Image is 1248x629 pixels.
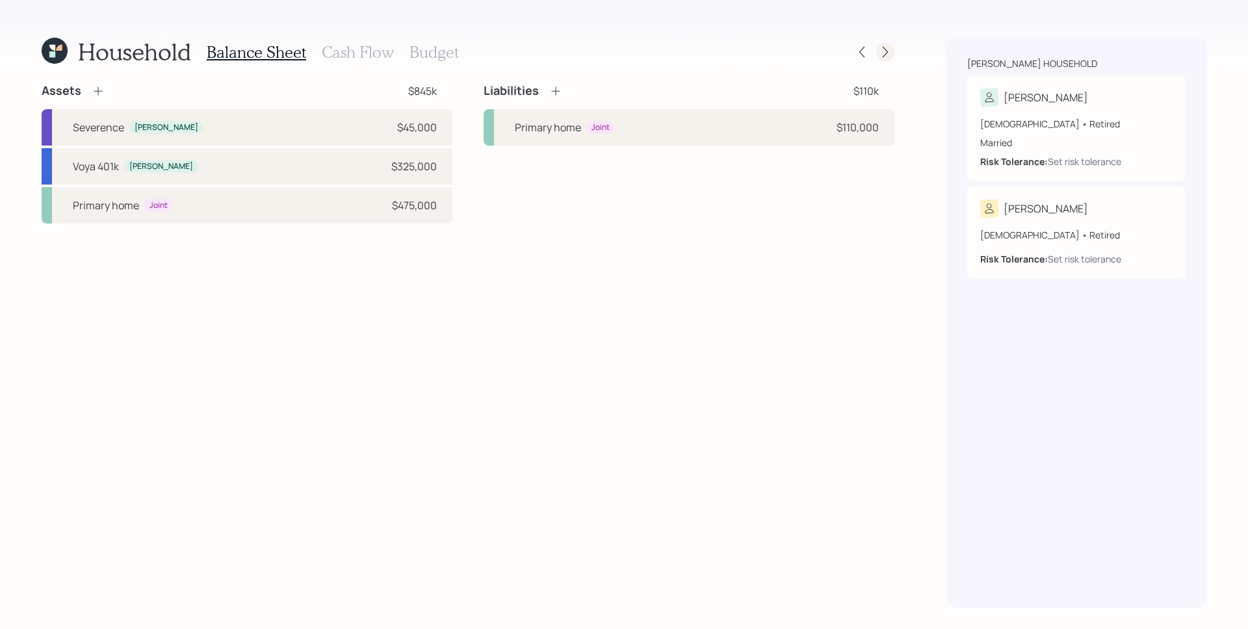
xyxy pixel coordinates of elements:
[397,120,437,135] div: $45,000
[837,120,879,135] div: $110,000
[1004,90,1088,105] div: [PERSON_NAME]
[591,122,610,133] div: Joint
[853,83,879,99] div: $110k
[73,198,139,213] div: Primary home
[1004,201,1088,216] div: [PERSON_NAME]
[392,198,437,213] div: $475,000
[980,136,1173,149] div: Married
[73,120,124,135] div: Severence
[515,120,581,135] div: Primary home
[980,155,1048,168] b: Risk Tolerance:
[980,117,1173,131] div: [DEMOGRAPHIC_DATA] • Retired
[1048,252,1121,266] div: Set risk tolerance
[207,43,306,62] h3: Balance Sheet
[129,161,193,172] div: [PERSON_NAME]
[42,84,81,98] h4: Assets
[322,43,394,62] h3: Cash Flow
[409,43,459,62] h3: Budget
[391,159,437,174] div: $325,000
[78,38,191,66] h1: Household
[967,57,1097,70] div: [PERSON_NAME] household
[408,83,437,99] div: $845k
[980,228,1173,242] div: [DEMOGRAPHIC_DATA] • Retired
[1048,155,1121,168] div: Set risk tolerance
[73,159,119,174] div: Voya 401k
[135,122,198,133] div: [PERSON_NAME]
[980,253,1048,265] b: Risk Tolerance:
[484,84,539,98] h4: Liabilities
[149,200,168,211] div: Joint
